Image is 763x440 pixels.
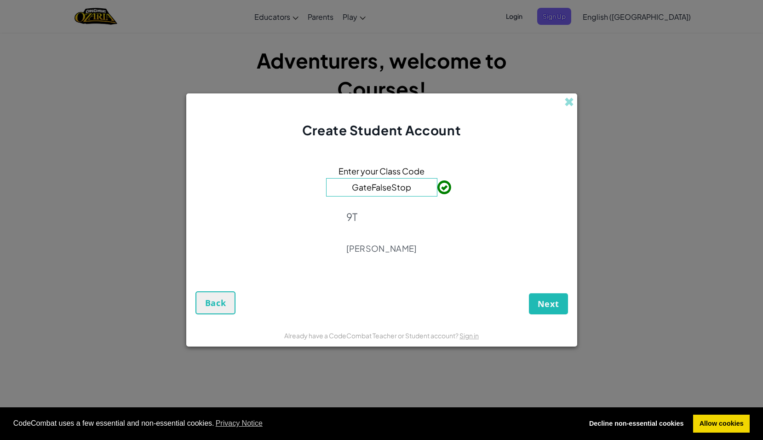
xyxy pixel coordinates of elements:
[693,415,750,433] a: allow cookies
[13,417,576,430] span: CodeCombat uses a few essential and non-essential cookies.
[214,417,264,430] a: learn more about cookies
[459,331,479,340] a: Sign in
[538,298,559,309] span: Next
[529,293,568,314] button: Next
[195,291,236,314] button: Back
[284,331,459,340] span: Already have a CodeCombat Teacher or Student account?
[302,122,461,138] span: Create Student Account
[346,210,417,223] p: 9T
[346,243,417,254] p: [PERSON_NAME]
[338,164,425,178] span: Enter your Class Code
[583,415,690,433] a: deny cookies
[205,297,226,308] span: Back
